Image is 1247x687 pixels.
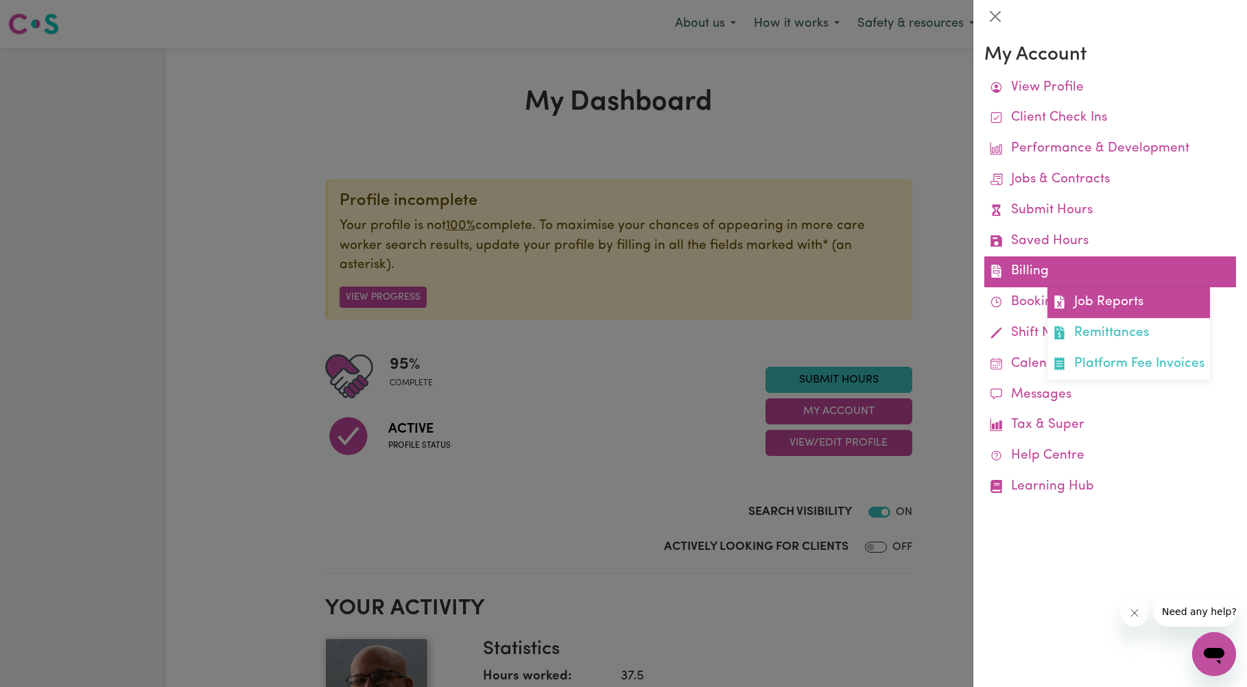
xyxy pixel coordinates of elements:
a: BillingJob ReportsRemittancesPlatform Fee Invoices [984,256,1236,287]
a: Learning Hub [984,472,1236,503]
a: Help Centre [984,441,1236,472]
a: Client Check Ins [984,103,1236,134]
a: Calendar [984,349,1236,380]
iframe: Button to launch messaging window [1192,632,1236,676]
button: Close [984,5,1006,27]
a: Jobs & Contracts [984,165,1236,195]
span: Need any help? [8,10,83,21]
a: Submit Hours [984,195,1236,226]
a: Performance & Development [984,134,1236,165]
a: Bookings [984,287,1236,318]
a: Platform Fee Invoices [1047,349,1210,380]
iframe: Message from company [1154,596,1236,627]
a: Job Reports [1047,287,1210,318]
a: Tax & Super [984,410,1236,441]
a: Shift Notes [984,318,1236,349]
a: Messages [984,380,1236,411]
a: Remittances [1047,318,1210,349]
h3: My Account [984,44,1236,67]
iframe: Close message [1121,599,1148,627]
a: View Profile [984,73,1236,104]
a: Saved Hours [984,226,1236,257]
